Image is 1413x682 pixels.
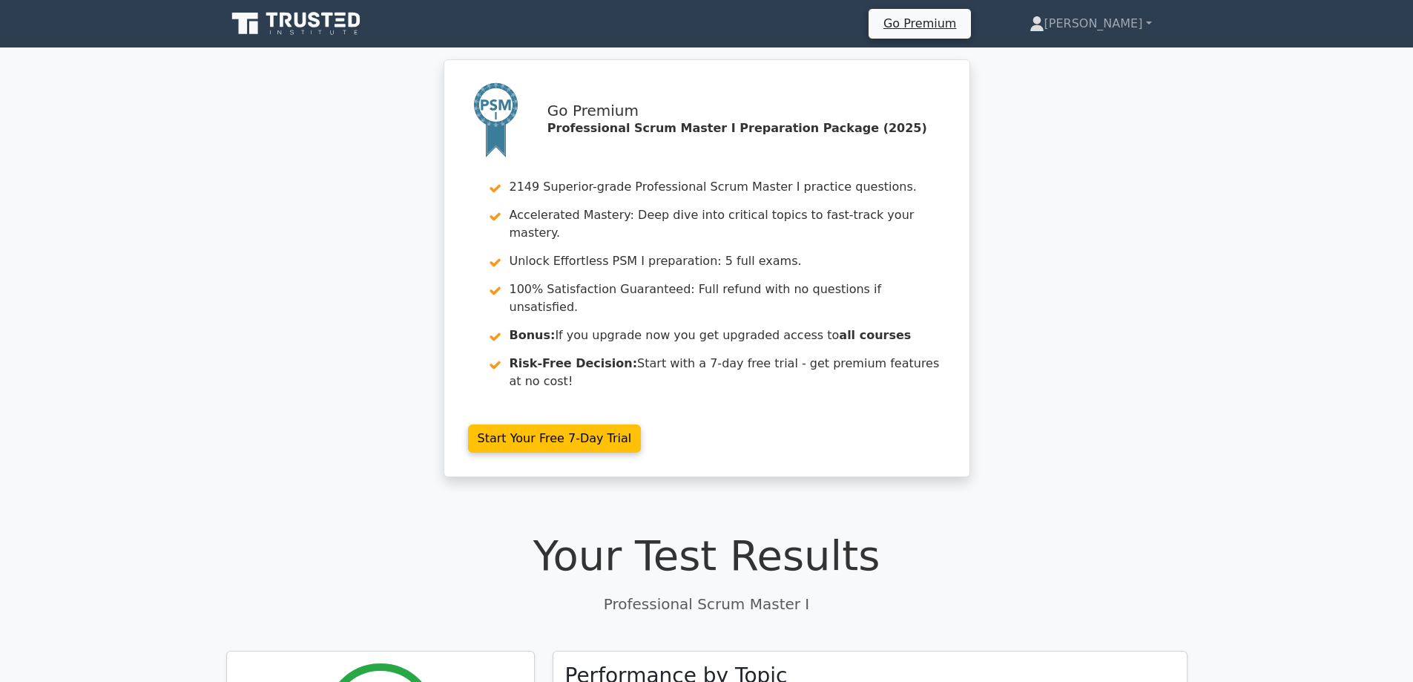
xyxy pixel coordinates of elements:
[468,424,642,453] a: Start Your Free 7-Day Trial
[226,531,1188,580] h1: Your Test Results
[994,9,1188,39] a: [PERSON_NAME]
[226,593,1188,615] p: Professional Scrum Master I
[875,13,965,33] a: Go Premium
